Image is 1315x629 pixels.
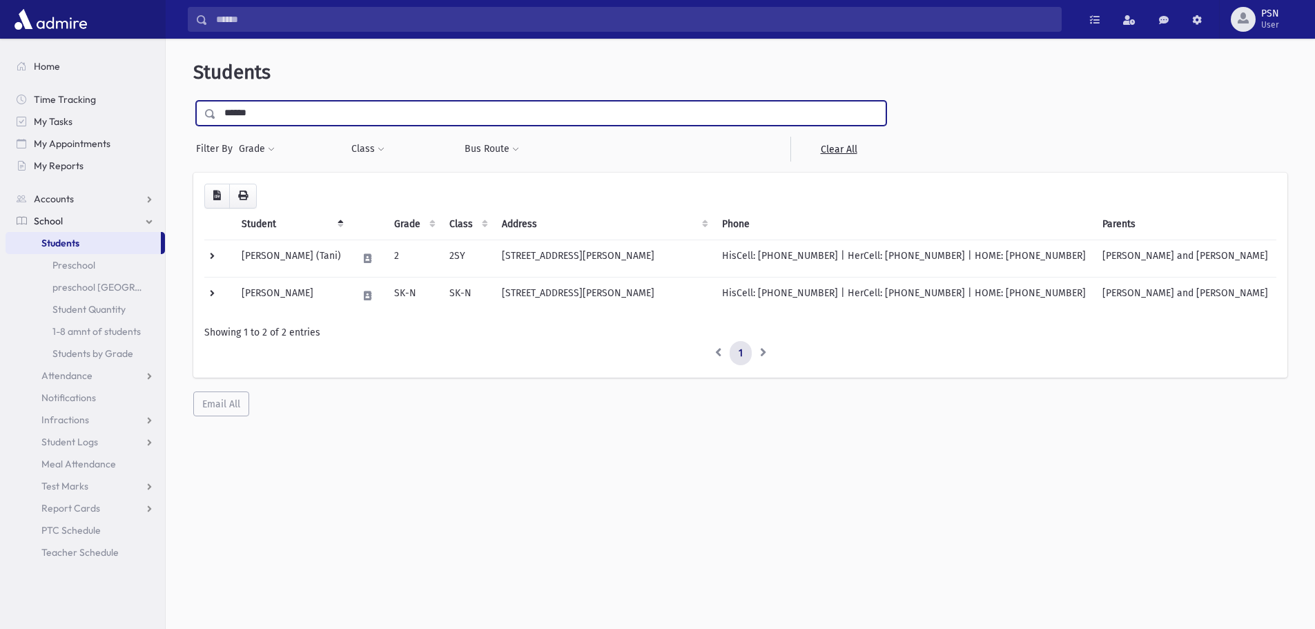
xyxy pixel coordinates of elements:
a: Students by Grade [6,342,165,365]
a: Students [6,232,161,254]
a: 1-8 amnt of students [6,320,165,342]
span: Time Tracking [34,93,96,106]
a: Home [6,55,165,77]
td: [PERSON_NAME] [233,277,349,314]
a: My Tasks [6,110,165,133]
th: Grade: activate to sort column ascending [386,209,441,240]
button: Bus Route [464,137,520,162]
th: Student: activate to sort column descending [233,209,349,240]
span: Infractions [41,414,89,426]
span: Accounts [34,193,74,205]
a: Student Logs [6,431,165,453]
span: Filter By [196,142,238,156]
td: 2SY [441,240,494,277]
span: Students [193,61,271,84]
img: AdmirePro [11,6,90,33]
th: Address: activate to sort column ascending [494,209,714,240]
td: [PERSON_NAME] and [PERSON_NAME] [1094,277,1276,314]
a: School [6,210,165,232]
a: preschool [GEOGRAPHIC_DATA] [6,276,165,298]
a: My Reports [6,155,165,177]
span: My Tasks [34,115,72,128]
a: Accounts [6,188,165,210]
td: SK-N [441,277,494,314]
span: My Reports [34,159,84,172]
div: Showing 1 to 2 of 2 entries [204,325,1276,340]
span: Report Cards [41,502,100,514]
button: CSV [204,184,230,209]
td: HisCell: [PHONE_NUMBER] | HerCell: [PHONE_NUMBER] | HOME: [PHONE_NUMBER] [714,277,1094,314]
a: Preschool [6,254,165,276]
span: Home [34,60,60,72]
span: Notifications [41,391,96,404]
a: Notifications [6,387,165,409]
a: My Appointments [6,133,165,155]
span: Test Marks [41,480,88,492]
a: 1 [730,341,752,366]
button: Print [229,184,257,209]
th: Class: activate to sort column ascending [441,209,494,240]
td: SK-N [386,277,441,314]
a: Student Quantity [6,298,165,320]
td: [STREET_ADDRESS][PERSON_NAME] [494,240,714,277]
span: Attendance [41,369,92,382]
span: Teacher Schedule [41,546,119,559]
a: Infractions [6,409,165,431]
a: Meal Attendance [6,453,165,475]
button: Class [351,137,385,162]
span: PTC Schedule [41,524,101,536]
button: Email All [193,391,249,416]
span: PSN [1261,8,1279,19]
a: PTC Schedule [6,519,165,541]
td: [PERSON_NAME] and [PERSON_NAME] [1094,240,1276,277]
a: Time Tracking [6,88,165,110]
a: Report Cards [6,497,165,519]
span: My Appointments [34,137,110,150]
a: Teacher Schedule [6,541,165,563]
td: HisCell: [PHONE_NUMBER] | HerCell: [PHONE_NUMBER] | HOME: [PHONE_NUMBER] [714,240,1094,277]
th: Phone [714,209,1094,240]
span: School [34,215,63,227]
td: [PERSON_NAME] (Tani) [233,240,349,277]
td: 2 [386,240,441,277]
a: Test Marks [6,475,165,497]
span: Students [41,237,79,249]
a: Clear All [790,137,886,162]
span: Meal Attendance [41,458,116,470]
td: [STREET_ADDRESS][PERSON_NAME] [494,277,714,314]
span: User [1261,19,1279,30]
button: Grade [238,137,275,162]
a: Attendance [6,365,165,387]
th: Parents [1094,209,1276,240]
span: Student Logs [41,436,98,448]
input: Search [208,7,1061,32]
